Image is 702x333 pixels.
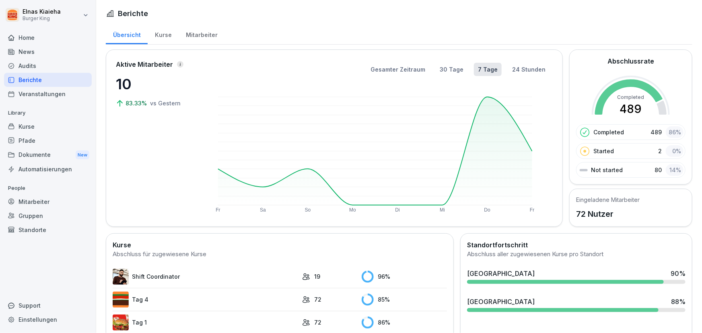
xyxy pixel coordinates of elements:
[4,45,92,59] a: News
[607,56,654,66] h2: Abschlussrate
[179,24,224,44] a: Mitarbeiter
[362,317,447,329] div: 86 %
[4,148,92,162] div: Dokumente
[366,63,429,76] button: Gesamter Zeitraum
[651,128,662,136] p: 489
[4,195,92,209] a: Mitarbeiter
[314,318,321,327] p: 72
[474,63,502,76] button: 7 Tage
[4,298,92,312] div: Support
[260,207,266,213] text: Sa
[467,240,686,250] h2: Standortfortschritt
[467,269,535,278] div: [GEOGRAPHIC_DATA]
[113,292,298,308] a: Tag 4
[76,150,89,160] div: New
[150,99,181,107] p: vs Gestern
[349,207,356,213] text: Mo
[467,250,686,259] div: Abschluss aller zugewiesenen Kurse pro Standort
[4,162,92,176] a: Automatisierungen
[436,63,467,76] button: 30 Tage
[671,297,686,306] div: 88 %
[4,73,92,87] a: Berichte
[362,294,447,306] div: 85 %
[467,297,535,306] div: [GEOGRAPHIC_DATA]
[113,250,447,259] div: Abschluss für zugewiesene Kurse
[113,314,129,331] img: kxzo5hlrfunza98hyv09v55a.png
[23,8,61,15] p: Elnas Kiaieha
[440,207,445,213] text: Mi
[576,195,640,204] h5: Eingeladene Mitarbeiter
[126,99,148,107] p: 83.33%
[314,272,320,281] p: 19
[658,147,662,155] p: 2
[655,166,662,174] p: 80
[305,207,311,213] text: So
[116,60,173,69] p: Aktive Mitarbeiter
[106,24,148,44] a: Übersicht
[4,31,92,45] a: Home
[395,207,400,213] text: Di
[593,128,624,136] p: Completed
[464,265,689,287] a: [GEOGRAPHIC_DATA]90%
[118,8,148,19] h1: Berichte
[666,145,683,157] div: 0 %
[116,73,196,95] p: 10
[362,271,447,283] div: 96 %
[666,126,683,138] div: 86 %
[4,107,92,119] p: Library
[113,292,129,308] img: a35kjdk9hf9utqmhbz0ibbvi.png
[4,148,92,162] a: DokumenteNew
[4,209,92,223] a: Gruppen
[484,207,491,213] text: Do
[671,269,686,278] div: 90 %
[113,269,298,285] a: Shift Coordinator
[464,294,689,315] a: [GEOGRAPHIC_DATA]88%
[4,87,92,101] a: Veranstaltungen
[4,182,92,195] p: People
[23,16,61,21] p: Burger King
[666,164,683,176] div: 14 %
[314,295,321,304] p: 72
[113,269,129,285] img: q4kvd0p412g56irxfxn6tm8s.png
[216,207,220,213] text: Fr
[593,147,614,155] p: Started
[4,312,92,327] a: Einstellungen
[591,166,623,174] p: Not started
[530,207,535,213] text: Fr
[576,208,640,220] p: 72 Nutzer
[4,134,92,148] a: Pfade
[113,240,447,250] h2: Kurse
[113,314,298,331] a: Tag 1
[4,59,92,73] a: Audits
[4,223,92,237] a: Standorte
[4,119,92,134] a: Kurse
[508,63,550,76] button: 24 Stunden
[148,24,179,44] a: Kurse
